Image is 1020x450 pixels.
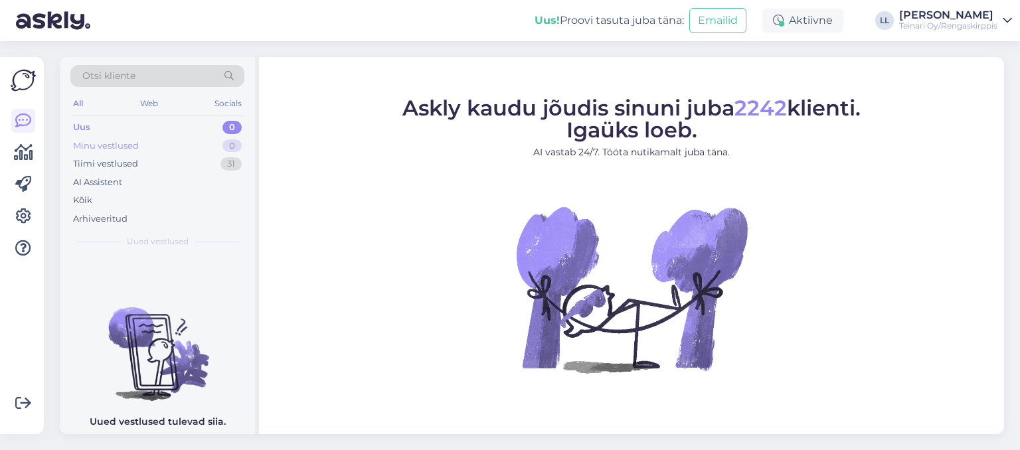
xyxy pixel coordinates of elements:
div: Teinari Oy/Rengaskirppis [899,21,997,31]
button: Emailid [689,8,746,33]
span: Otsi kliente [82,69,135,83]
p: Uued vestlused tulevad siia. [90,415,226,429]
div: 0 [222,121,242,134]
div: All [70,95,86,112]
div: Minu vestlused [73,139,139,153]
div: Web [137,95,161,112]
div: [PERSON_NAME] [899,10,997,21]
img: Askly Logo [11,68,36,93]
div: Aktiivne [762,9,843,33]
div: AI Assistent [73,176,122,189]
div: Socials [212,95,244,112]
div: LL [875,11,894,30]
div: Uus [73,121,90,134]
div: Proovi tasuta juba täna: [535,13,684,29]
img: No Chat active [512,169,751,408]
div: Arhiveeritud [73,212,127,226]
p: AI vastab 24/7. Tööta nutikamalt juba täna. [402,145,861,159]
b: Uus! [535,14,560,27]
a: [PERSON_NAME]Teinari Oy/Rengaskirppis [899,10,1012,31]
div: 0 [222,139,242,153]
div: 31 [220,157,242,171]
span: 2242 [734,94,787,120]
img: No chats [60,283,255,403]
span: Askly kaudu jõudis sinuni juba klienti. Igaüks loeb. [402,94,861,142]
div: Kõik [73,194,92,207]
div: Tiimi vestlused [73,157,138,171]
span: Uued vestlused [127,236,189,248]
